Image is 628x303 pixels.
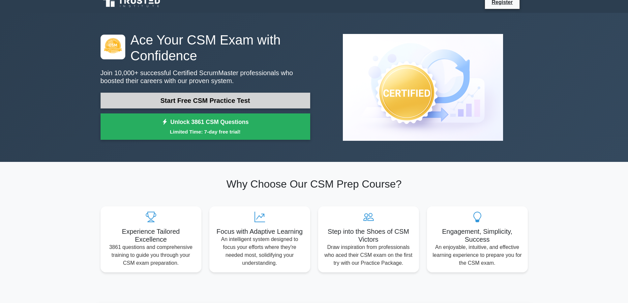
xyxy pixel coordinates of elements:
h5: Step into the Shoes of CSM Victors [323,227,414,243]
img: Certified ScrumMaster Preview [338,29,508,146]
h1: Ace Your CSM Exam with Confidence [101,32,310,64]
p: 3861 questions and comprehensive training to guide you through your CSM exam preparation. [106,243,196,267]
p: Draw inspiration from professionals who aced their CSM exam on the first try with our Practice Pa... [323,243,414,267]
a: Start Free CSM Practice Test [101,93,310,108]
p: An enjoyable, intuitive, and effective learning experience to prepare you for the CSM exam. [432,243,523,267]
a: Unlock 3861 CSM QuestionsLimited Time: 7-day free trial! [101,113,310,140]
h5: Focus with Adaptive Learning [215,227,305,235]
h2: Why Choose Our CSM Prep Course? [101,178,528,190]
p: An intelligent system designed to focus your efforts where they're needed most, solidifying your ... [215,235,305,267]
small: Limited Time: 7-day free trial! [109,128,302,136]
p: Join 10,000+ successful Certified ScrumMaster professionals who boosted their careers with our pr... [101,69,310,85]
h5: Engagement, Simplicity, Success [432,227,523,243]
h5: Experience Tailored Excellence [106,227,196,243]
